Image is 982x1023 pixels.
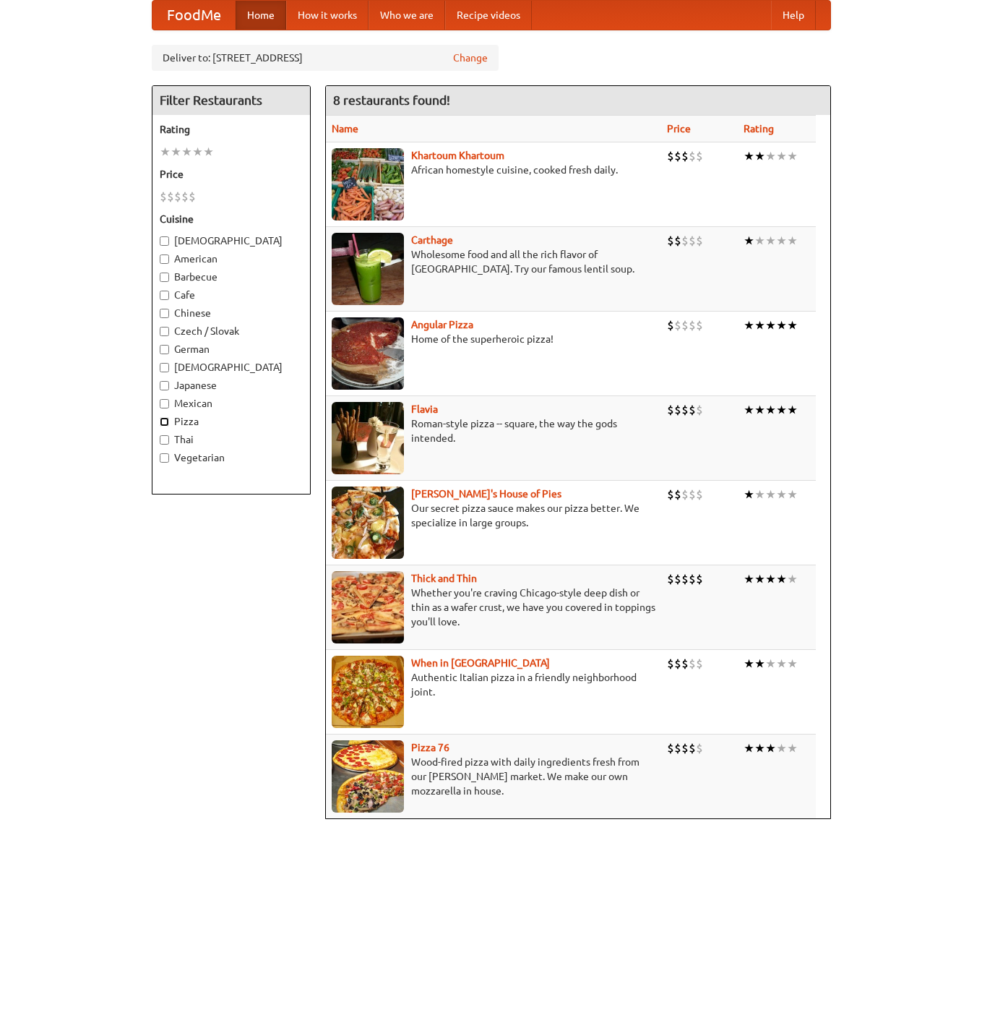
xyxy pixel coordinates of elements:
li: ★ [754,656,765,672]
a: FoodMe [152,1,236,30]
label: German [160,342,303,356]
li: ★ [744,487,754,502]
li: $ [696,656,703,672]
li: $ [681,233,689,249]
li: ★ [203,144,214,160]
img: flavia.jpg [332,402,404,474]
h5: Rating [160,122,303,137]
li: $ [681,148,689,164]
li: $ [674,148,681,164]
li: $ [667,740,674,756]
a: Thick and Thin [411,573,477,584]
li: ★ [160,144,171,160]
input: [DEMOGRAPHIC_DATA] [160,236,169,246]
li: ★ [744,317,754,333]
input: Chinese [160,309,169,318]
img: wheninrome.jpg [332,656,404,728]
input: Thai [160,435,169,445]
li: $ [696,317,703,333]
li: ★ [765,317,776,333]
input: Mexican [160,399,169,408]
label: Japanese [160,378,303,393]
input: German [160,345,169,354]
b: When in [GEOGRAPHIC_DATA] [411,657,550,669]
a: Name [332,123,358,134]
li: ★ [181,144,192,160]
li: $ [696,402,703,418]
h5: Price [160,167,303,181]
img: pizza76.jpg [332,740,404,813]
li: ★ [787,740,798,756]
li: ★ [754,402,765,418]
li: $ [674,317,681,333]
li: $ [667,402,674,418]
li: $ [674,402,681,418]
li: $ [674,233,681,249]
li: ★ [754,487,765,502]
label: [DEMOGRAPHIC_DATA] [160,360,303,374]
p: Roman-style pizza -- square, the way the gods intended. [332,416,655,445]
a: Khartoum Khartoum [411,150,504,161]
li: $ [674,740,681,756]
label: Thai [160,432,303,447]
li: $ [689,317,696,333]
label: Chinese [160,306,303,320]
li: ★ [765,571,776,587]
label: Cafe [160,288,303,302]
li: $ [667,487,674,502]
img: thick.jpg [332,571,404,643]
li: $ [689,402,696,418]
li: $ [667,148,674,164]
li: ★ [776,233,787,249]
li: ★ [776,487,787,502]
p: Our secret pizza sauce makes our pizza better. We specialize in large groups. [332,501,655,530]
a: Who we are [369,1,445,30]
li: ★ [765,487,776,502]
li: $ [681,402,689,418]
a: Carthage [411,234,453,246]
li: $ [681,740,689,756]
label: American [160,252,303,266]
p: Wood-fired pizza with daily ingredients fresh from our [PERSON_NAME] market. We make our own mozz... [332,755,655,798]
input: Vegetarian [160,453,169,463]
label: Pizza [160,414,303,429]
li: ★ [787,656,798,672]
li: ★ [776,571,787,587]
li: $ [689,148,696,164]
li: $ [681,656,689,672]
li: ★ [754,740,765,756]
p: Home of the superheroic pizza! [332,332,655,346]
h5: Cuisine [160,212,303,226]
li: $ [689,487,696,502]
li: ★ [754,148,765,164]
a: Change [453,51,488,65]
li: ★ [744,148,754,164]
li: $ [667,656,674,672]
p: Authentic Italian pizza in a friendly neighborhood joint. [332,670,655,699]
li: $ [696,740,703,756]
li: $ [181,189,189,205]
li: ★ [787,571,798,587]
p: African homestyle cuisine, cooked fresh daily. [332,163,655,177]
li: ★ [787,148,798,164]
li: $ [689,233,696,249]
a: Angular Pizza [411,319,473,330]
label: Vegetarian [160,450,303,465]
li: ★ [744,233,754,249]
li: $ [667,317,674,333]
li: $ [674,571,681,587]
a: How it works [286,1,369,30]
a: Pizza 76 [411,742,449,753]
input: Pizza [160,417,169,427]
li: ★ [171,144,181,160]
li: $ [189,189,196,205]
img: khartoum.jpg [332,148,404,221]
li: ★ [754,571,765,587]
li: ★ [787,487,798,502]
a: Home [236,1,286,30]
h4: Filter Restaurants [152,86,310,115]
li: ★ [765,233,776,249]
